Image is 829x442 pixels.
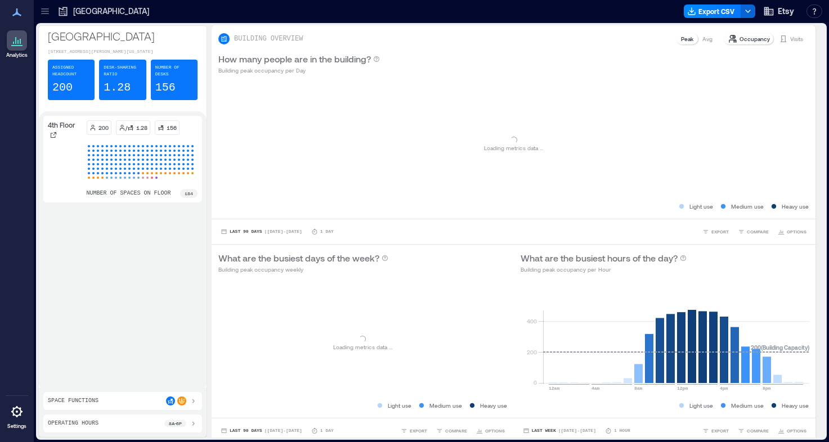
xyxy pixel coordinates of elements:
[434,425,469,436] button: COMPARE
[591,386,600,391] text: 4am
[48,120,75,129] p: 4th Floor
[218,52,371,66] p: How many people are in the building?
[700,226,731,237] button: EXPORT
[48,396,98,405] p: Space Functions
[52,64,90,78] p: Assigned Headcount
[549,386,559,391] text: 12am
[136,123,147,132] p: 1.28
[782,202,809,211] p: Heavy use
[790,34,803,43] p: Visits
[711,427,729,434] span: EXPORT
[3,27,31,62] a: Analytics
[700,425,731,436] button: EXPORT
[73,6,149,17] p: [GEOGRAPHIC_DATA]
[155,64,193,78] p: Number of Desks
[760,2,797,20] button: Etsy
[485,427,505,434] span: OPTIONS
[218,226,304,237] button: Last 90 Days |[DATE]-[DATE]
[218,66,380,75] p: Building peak occupancy per Day
[104,64,141,78] p: Desk-sharing ratio
[521,265,687,274] p: Building peak occupancy per Hour
[169,420,182,427] p: 8a - 6p
[320,427,334,434] p: 1 Day
[533,379,536,386] tspan: 0
[445,427,467,434] span: COMPARE
[48,28,198,44] p: [GEOGRAPHIC_DATA]
[526,318,536,324] tspan: 400
[218,265,388,274] p: Building peak occupancy weekly
[320,228,334,235] p: 1 Day
[87,189,171,198] p: number of spaces on floor
[763,386,771,391] text: 8pm
[185,190,193,197] p: 184
[776,226,809,237] button: OPTIONS
[720,386,728,391] text: 4pm
[681,34,693,43] p: Peak
[234,34,303,43] p: BUILDING OVERVIEW
[776,425,809,436] button: OPTIONS
[747,427,769,434] span: COMPARE
[711,228,729,235] span: EXPORT
[398,425,429,436] button: EXPORT
[731,202,764,211] p: Medium use
[218,251,379,265] p: What are the busiest days of the week?
[689,401,713,410] p: Light use
[731,401,764,410] p: Medium use
[740,34,770,43] p: Occupancy
[474,425,507,436] button: OPTIONS
[736,425,771,436] button: COMPARE
[6,52,28,58] p: Analytics
[48,48,198,55] p: [STREET_ADDRESS][PERSON_NAME][US_STATE]
[333,342,392,351] p: Loading metrics data ...
[684,4,741,18] button: Export CSV
[410,427,427,434] span: EXPORT
[787,228,806,235] span: OPTIONS
[526,349,536,355] tspan: 200
[484,143,543,152] p: Loading metrics data ...
[480,401,507,410] p: Heavy use
[48,419,98,428] p: Operating Hours
[614,427,630,434] p: 1 Hour
[778,6,794,17] span: Etsy
[747,228,769,235] span: COMPARE
[521,251,678,265] p: What are the busiest hours of the day?
[521,425,598,436] button: Last Week |[DATE]-[DATE]
[736,226,771,237] button: COMPARE
[167,123,177,132] p: 156
[787,427,806,434] span: OPTIONS
[677,386,688,391] text: 12pm
[3,398,30,433] a: Settings
[429,401,462,410] p: Medium use
[7,423,26,430] p: Settings
[689,202,713,211] p: Light use
[388,401,411,410] p: Light use
[702,34,713,43] p: Avg
[218,425,304,436] button: Last 90 Days |[DATE]-[DATE]
[126,123,127,132] p: /
[98,123,109,132] p: 200
[634,386,643,391] text: 8am
[155,80,176,96] p: 156
[782,401,809,410] p: Heavy use
[52,80,73,96] p: 200
[104,80,131,96] p: 1.28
